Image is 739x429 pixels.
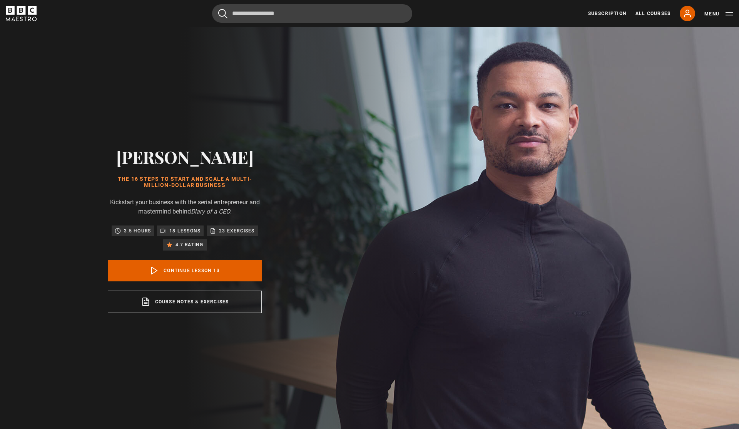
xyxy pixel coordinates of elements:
[108,176,262,188] h1: The 16 Steps to Start and Scale a Multi-Million-Dollar Business
[169,227,201,235] p: 18 lessons
[191,208,230,215] i: Diary of a CEO
[212,4,412,23] input: Search
[704,10,733,18] button: Toggle navigation
[635,10,670,17] a: All Courses
[108,260,262,281] a: Continue lesson 13
[219,227,254,235] p: 23 exercises
[108,291,262,313] a: Course notes & exercises
[176,241,204,249] p: 4.7 rating
[108,198,262,216] p: Kickstart your business with the serial entrepreneur and mastermind behind .
[6,6,37,21] svg: BBC Maestro
[124,227,151,235] p: 3.5 hours
[218,9,227,19] button: Submit the search query
[588,10,626,17] a: Subscription
[108,147,262,167] h2: [PERSON_NAME]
